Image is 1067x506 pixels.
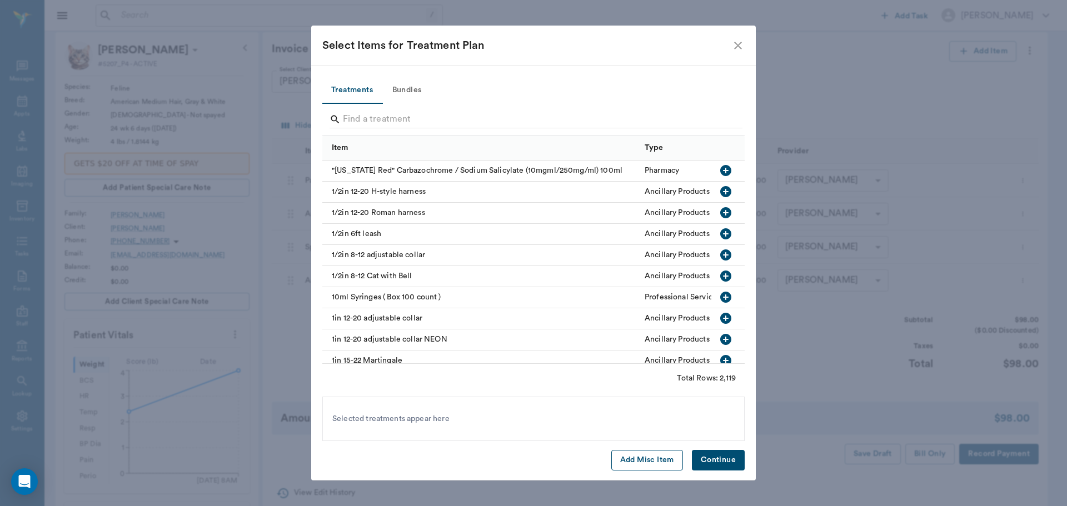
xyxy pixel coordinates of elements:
[332,132,348,163] div: Item
[322,77,382,104] button: Treatments
[639,135,777,160] div: Type
[645,355,747,366] div: Ancillary Products & Services
[322,203,639,224] div: 1/2in 12-20 Roman harness
[322,135,639,160] div: Item
[332,413,450,425] span: Selected treatments appear here
[11,468,38,495] div: Open Intercom Messenger
[692,450,745,470] button: Continue
[322,161,639,182] div: "[US_STATE] Red" Carbazochrome / Sodium Salicylate (10mgml/250mg/ml) 100ml
[322,245,639,266] div: 1/2in 8-12 adjustable collar
[322,287,639,308] div: 10ml Syringes ( Box 100 count )
[645,313,747,324] div: Ancillary Products & Services
[645,132,664,163] div: Type
[322,182,639,203] div: 1/2in 12-20 H-style harness
[322,37,731,54] div: Select Items for Treatment Plan
[645,249,747,260] div: Ancillary Products & Services
[322,224,639,245] div: 1/2in 6ft leash
[645,270,747,282] div: Ancillary Products & Services
[645,334,747,345] div: Ancillary Products & Services
[330,111,742,131] div: Search
[645,228,747,239] div: Ancillary Products & Services
[322,308,639,329] div: 1in 12-20 adjustable collar
[322,329,639,350] div: 1in 12-20 adjustable collar NEON
[645,207,747,218] div: Ancillary Products & Services
[343,111,726,128] input: Find a treatment
[731,39,745,52] button: close
[382,77,432,104] button: Bundles
[611,450,683,470] button: Add Misc Item
[645,292,720,303] div: Professional Services
[645,165,679,176] div: Pharmacy
[322,350,639,372] div: 1in 15-22 Martingale
[322,266,639,287] div: 1/2in 8-12 Cat with Bell
[645,186,747,197] div: Ancillary Products & Services
[677,373,736,384] div: Total Rows: 2,119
